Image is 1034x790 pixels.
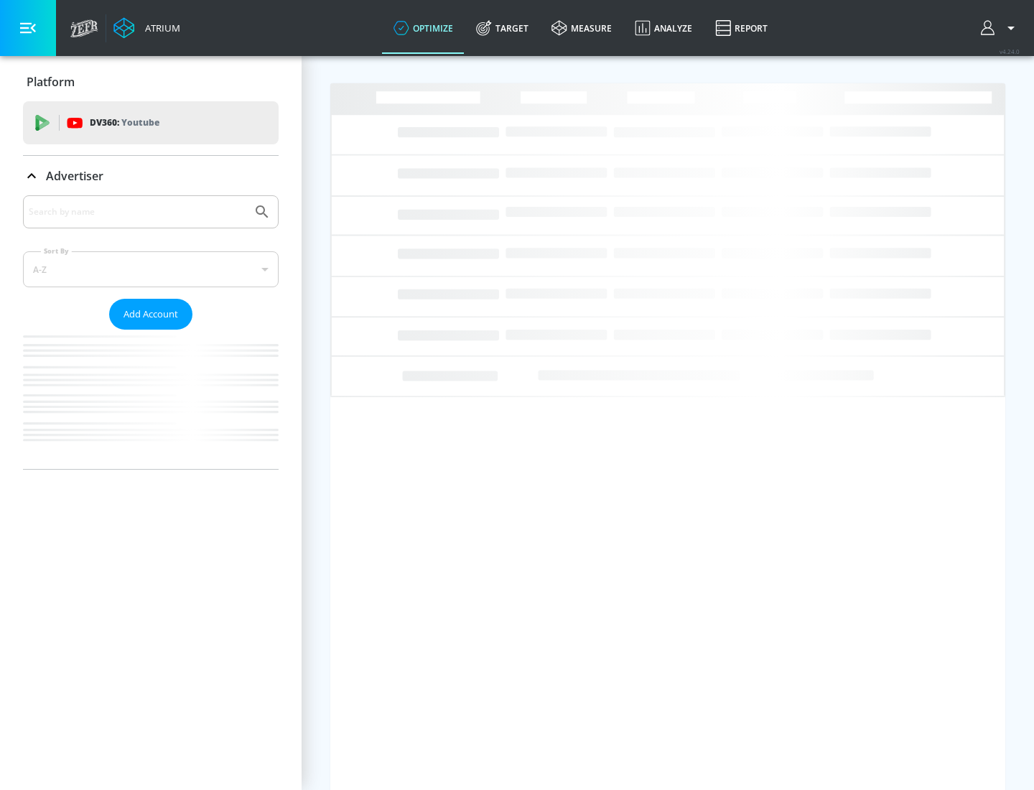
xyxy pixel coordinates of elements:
div: Advertiser [23,195,279,469]
a: Analyze [623,2,704,54]
span: v 4.24.0 [1000,47,1020,55]
p: Youtube [121,115,159,130]
span: Add Account [124,306,178,322]
div: DV360: Youtube [23,101,279,144]
a: Target [465,2,540,54]
div: Platform [23,62,279,102]
p: Advertiser [46,168,103,184]
button: Add Account [109,299,192,330]
label: Sort By [41,246,72,256]
p: Platform [27,74,75,90]
a: optimize [382,2,465,54]
a: measure [540,2,623,54]
div: Advertiser [23,156,279,196]
div: A-Z [23,251,279,287]
div: Atrium [139,22,180,34]
input: Search by name [29,203,246,221]
a: Report [704,2,779,54]
p: DV360: [90,115,159,131]
a: Atrium [113,17,180,39]
nav: list of Advertiser [23,330,279,469]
